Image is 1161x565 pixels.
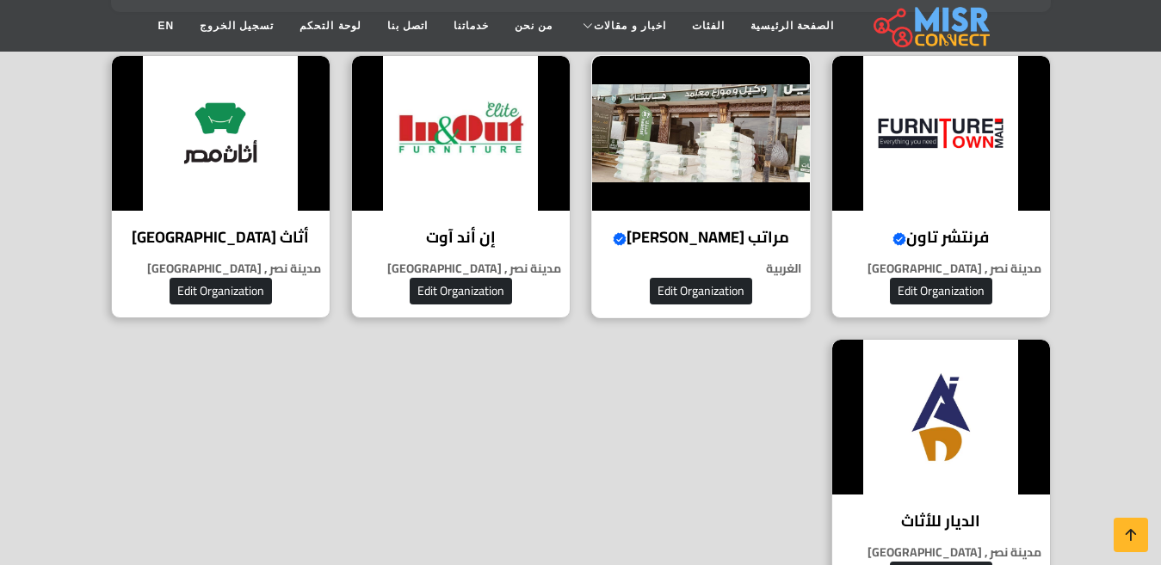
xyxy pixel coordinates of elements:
img: الديار للأثاث [832,340,1050,494]
h4: فرنتشر تاون [845,228,1037,247]
a: من نحن [502,9,565,42]
svg: Verified account [892,232,906,246]
p: مدينة نصر , [GEOGRAPHIC_DATA] [112,260,330,278]
h4: مراتب [PERSON_NAME] [605,228,797,247]
a: لوحة التحكم [287,9,374,42]
p: مدينة نصر , [GEOGRAPHIC_DATA] [832,544,1050,562]
button: Edit Organization [650,278,752,304]
img: مراتب سيف الدين [592,56,810,211]
a: اخبار و مقالات [565,9,679,42]
p: الغربية [592,260,810,278]
button: Edit Organization [170,278,272,304]
a: اتصل بنا [374,9,441,42]
img: إن أند آوت [352,56,570,211]
img: main.misr_connect [874,4,989,47]
a: فرنتشر تاون فرنتشر تاون مدينة نصر , [GEOGRAPHIC_DATA] Edit Organization [821,55,1061,318]
p: مدينة نصر , [GEOGRAPHIC_DATA] [352,260,570,278]
a: الصفحة الرئيسية [738,9,847,42]
a: إن أند آوت إن أند آوت مدينة نصر , [GEOGRAPHIC_DATA] Edit Organization [341,55,581,318]
h4: إن أند آوت [365,228,557,247]
button: Edit Organization [410,278,512,304]
img: أثاث مصر [112,56,330,211]
h4: الديار للأثاث [845,512,1037,531]
p: مدينة نصر , [GEOGRAPHIC_DATA] [832,260,1050,278]
svg: Verified account [613,232,627,246]
a: أثاث مصر أثاث [GEOGRAPHIC_DATA] مدينة نصر , [GEOGRAPHIC_DATA] Edit Organization [101,55,341,318]
a: EN [145,9,187,42]
h4: أثاث [GEOGRAPHIC_DATA] [125,228,317,247]
a: خدماتنا [441,9,502,42]
img: فرنتشر تاون [832,56,1050,211]
a: تسجيل الخروج [187,9,287,42]
span: اخبار و مقالات [594,18,666,34]
a: مراتب سيف الدين مراتب [PERSON_NAME] الغربية Edit Organization [581,55,821,318]
button: Edit Organization [890,278,992,304]
a: الفئات [679,9,738,42]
